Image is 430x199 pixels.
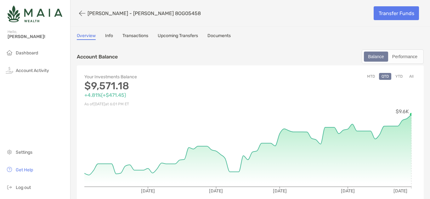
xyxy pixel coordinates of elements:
a: Info [105,33,113,40]
div: Performance [389,52,421,61]
a: Transactions [122,33,148,40]
a: Transfer Funds [374,6,419,20]
p: Account Balance [77,53,118,61]
p: Your Investments Balance [84,73,250,81]
span: Dashboard [16,50,38,56]
tspan: [DATE] [273,188,287,194]
span: Log out [16,185,31,190]
img: household icon [6,49,13,56]
tspan: [DATE] [141,188,155,194]
div: segmented control [362,49,424,64]
a: Upcoming Transfers [158,33,198,40]
a: Overview [77,33,96,40]
p: +4.81% ( +$471.45 ) [84,91,250,99]
span: Account Activity [16,68,49,73]
div: Balance [365,52,388,61]
tspan: [DATE] [393,188,407,194]
p: $9,571.18 [84,82,250,90]
span: Get Help [16,167,33,173]
tspan: [DATE] [341,188,355,194]
p: As of [DATE] at 6:01 PM ET [84,100,250,108]
button: QTD [379,73,391,80]
a: Documents [207,33,231,40]
img: get-help icon [6,166,13,173]
img: logout icon [6,183,13,191]
img: Zoe Logo [8,3,62,25]
button: YTD [393,73,405,80]
tspan: $9.6K [396,108,409,114]
img: activity icon [6,66,13,74]
button: All [407,73,416,80]
span: [PERSON_NAME]! [8,34,66,39]
tspan: [DATE] [209,188,223,194]
img: settings icon [6,148,13,156]
button: MTD [365,73,377,80]
p: [PERSON_NAME] - [PERSON_NAME] 8OG05458 [88,10,201,16]
span: Settings [16,150,32,155]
